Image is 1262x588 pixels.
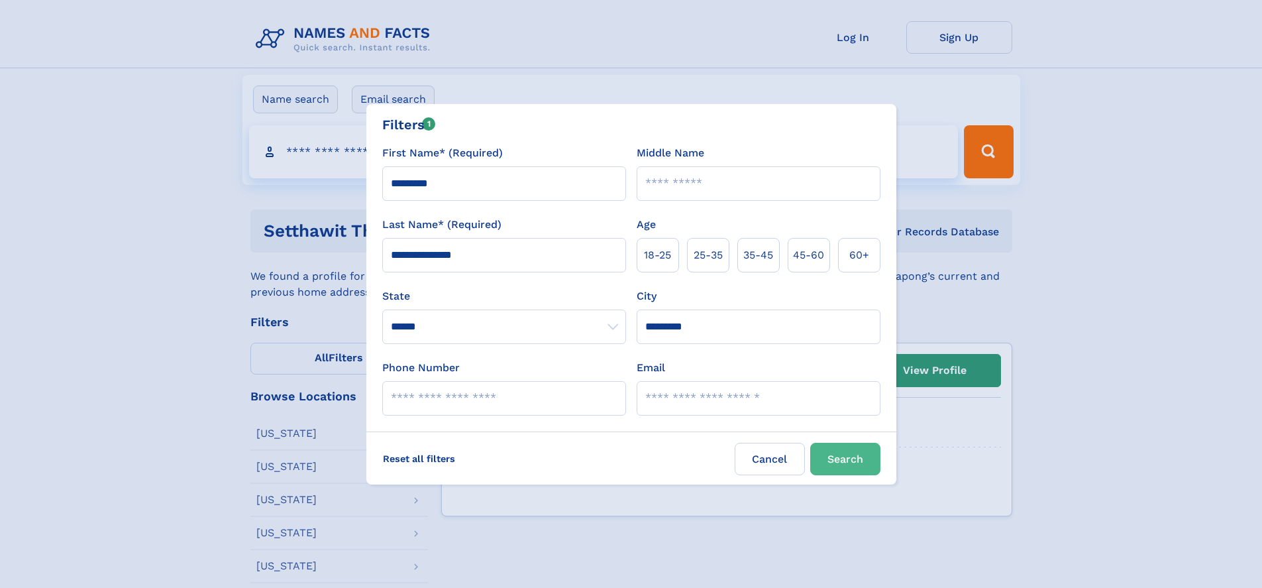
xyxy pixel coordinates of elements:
[810,443,880,475] button: Search
[382,360,460,376] label: Phone Number
[382,288,626,304] label: State
[637,217,656,233] label: Age
[382,115,436,135] div: Filters
[735,443,805,475] label: Cancel
[694,247,723,263] span: 25‑35
[382,145,503,161] label: First Name* (Required)
[382,217,501,233] label: Last Name* (Required)
[793,247,824,263] span: 45‑60
[637,145,704,161] label: Middle Name
[374,443,464,475] label: Reset all filters
[743,247,773,263] span: 35‑45
[644,247,671,263] span: 18‑25
[637,360,665,376] label: Email
[849,247,869,263] span: 60+
[637,288,657,304] label: City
